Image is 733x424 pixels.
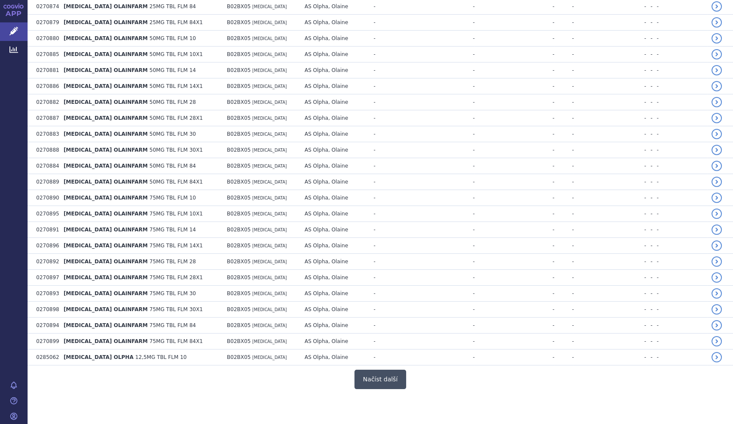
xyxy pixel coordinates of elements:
td: - [652,222,707,238]
td: - [475,222,554,238]
td: - [646,254,652,270]
td: AS Olpha, Olaine [300,78,369,94]
td: - [400,254,475,270]
span: [MEDICAL_DATA] OLAINFARM [64,195,148,201]
td: - [400,302,475,318]
span: 50MG TBL FLM 28X1 [149,115,203,121]
span: [MEDICAL_DATA] [252,259,287,264]
td: - [652,270,707,286]
td: - [400,142,475,158]
td: - [554,158,574,174]
span: [MEDICAL_DATA] [252,180,287,184]
td: AS Olpha, Olaine [300,238,369,254]
span: [MEDICAL_DATA] [252,132,287,137]
td: - [400,318,475,334]
span: [MEDICAL_DATA] OLAINFARM [64,131,148,137]
span: [MEDICAL_DATA] OLAINFARM [64,322,148,328]
td: - [400,270,475,286]
td: - [369,286,400,302]
span: 75MG TBL FLM 10 [149,195,196,201]
td: - [646,206,652,222]
td: - [400,190,475,206]
td: - [475,15,554,31]
span: [MEDICAL_DATA] [252,243,287,248]
span: B02BX05 [227,227,251,233]
td: - [369,190,400,206]
span: [MEDICAL_DATA] [252,323,287,328]
a: detail [711,81,722,91]
td: - [475,174,554,190]
td: - [369,174,400,190]
td: - [369,78,400,94]
td: - [574,158,646,174]
td: - [554,302,574,318]
td: - [475,190,554,206]
span: [MEDICAL_DATA] [252,116,287,121]
td: - [369,302,400,318]
td: - [554,126,574,142]
span: [MEDICAL_DATA] OLAINFARM [64,259,148,265]
a: detail [711,240,722,251]
td: - [475,62,554,78]
span: 25MG TBL FLM 84 [149,3,196,9]
td: 0270881 [32,62,59,78]
a: detail [711,17,722,28]
td: - [652,238,707,254]
td: 0270893 [32,286,59,302]
td: - [574,254,646,270]
td: - [400,158,475,174]
td: - [475,94,554,110]
td: - [554,142,574,158]
td: - [646,302,652,318]
td: AS Olpha, Olaine [300,15,369,31]
a: detail [711,288,722,299]
td: - [400,206,475,222]
span: 75MG TBL FLM 28X1 [149,274,203,281]
span: B02BX05 [227,306,251,312]
td: AS Olpha, Olaine [300,126,369,142]
span: B02BX05 [227,195,251,201]
td: - [475,206,554,222]
span: [MEDICAL_DATA] [252,291,287,296]
td: AS Olpha, Olaine [300,334,369,349]
td: - [475,318,554,334]
span: [MEDICAL_DATA] OLAINFARM [64,83,148,89]
td: - [574,270,646,286]
span: [MEDICAL_DATA] OLAINFARM [64,211,148,217]
a: detail [711,209,722,219]
td: - [369,142,400,158]
td: - [400,15,475,31]
td: AS Olpha, Olaine [300,206,369,222]
span: [MEDICAL_DATA] [252,212,287,216]
td: - [646,78,652,94]
span: B02BX05 [227,274,251,281]
td: - [646,47,652,62]
td: - [554,318,574,334]
td: - [646,110,652,126]
td: - [652,78,707,94]
td: - [574,126,646,142]
a: detail [711,1,722,12]
a: detail [711,97,722,107]
td: - [574,15,646,31]
td: 0270891 [32,222,59,238]
td: - [574,286,646,302]
span: B02BX05 [227,179,251,185]
td: - [652,318,707,334]
td: 0270888 [32,142,59,158]
span: B02BX05 [227,35,251,41]
td: AS Olpha, Olaine [300,142,369,158]
td: - [554,31,574,47]
td: 0270898 [32,302,59,318]
span: [MEDICAL_DATA] [252,84,287,89]
span: B02BX05 [227,163,251,169]
td: AS Olpha, Olaine [300,254,369,270]
span: [MEDICAL_DATA] [252,68,287,73]
span: [MEDICAL_DATA] OLAINFARM [64,35,148,41]
td: - [646,62,652,78]
td: 0270883 [32,126,59,142]
td: 0270895 [32,206,59,222]
td: AS Olpha, Olaine [300,110,369,126]
span: [MEDICAL_DATA] [252,164,287,168]
td: AS Olpha, Olaine [300,94,369,110]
